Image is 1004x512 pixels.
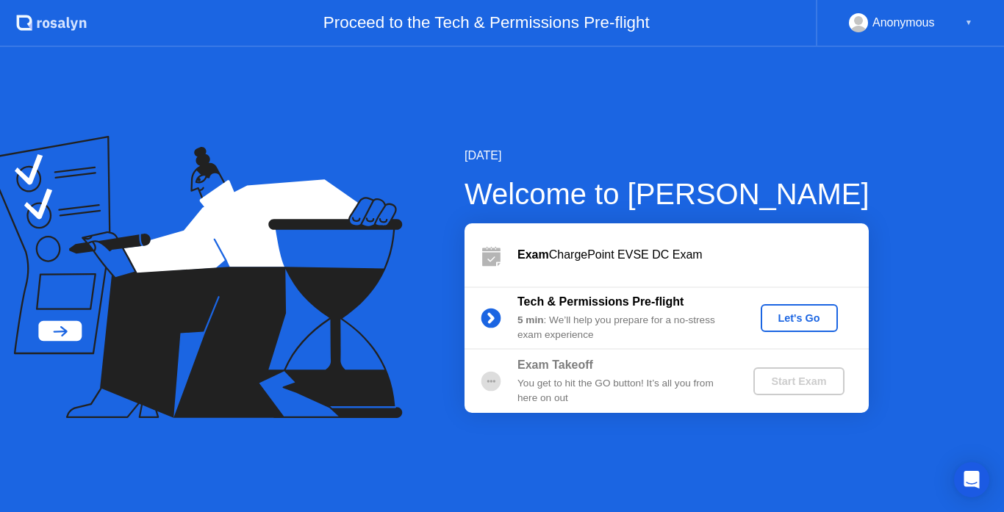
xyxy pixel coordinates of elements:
[872,13,935,32] div: Anonymous
[517,248,549,261] b: Exam
[767,312,832,324] div: Let's Go
[761,304,838,332] button: Let's Go
[517,358,593,371] b: Exam Takeoff
[517,314,544,325] b: 5 min
[517,313,729,343] div: : We’ll help you prepare for a no-stress exam experience
[465,172,869,216] div: Welcome to [PERSON_NAME]
[517,246,869,264] div: ChargePoint EVSE DC Exam
[954,462,989,497] div: Open Intercom Messenger
[753,367,844,395] button: Start Exam
[517,295,684,308] b: Tech & Permissions Pre-flight
[759,375,838,387] div: Start Exam
[517,376,729,406] div: You get to hit the GO button! It’s all you from here on out
[965,13,972,32] div: ▼
[465,147,869,165] div: [DATE]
